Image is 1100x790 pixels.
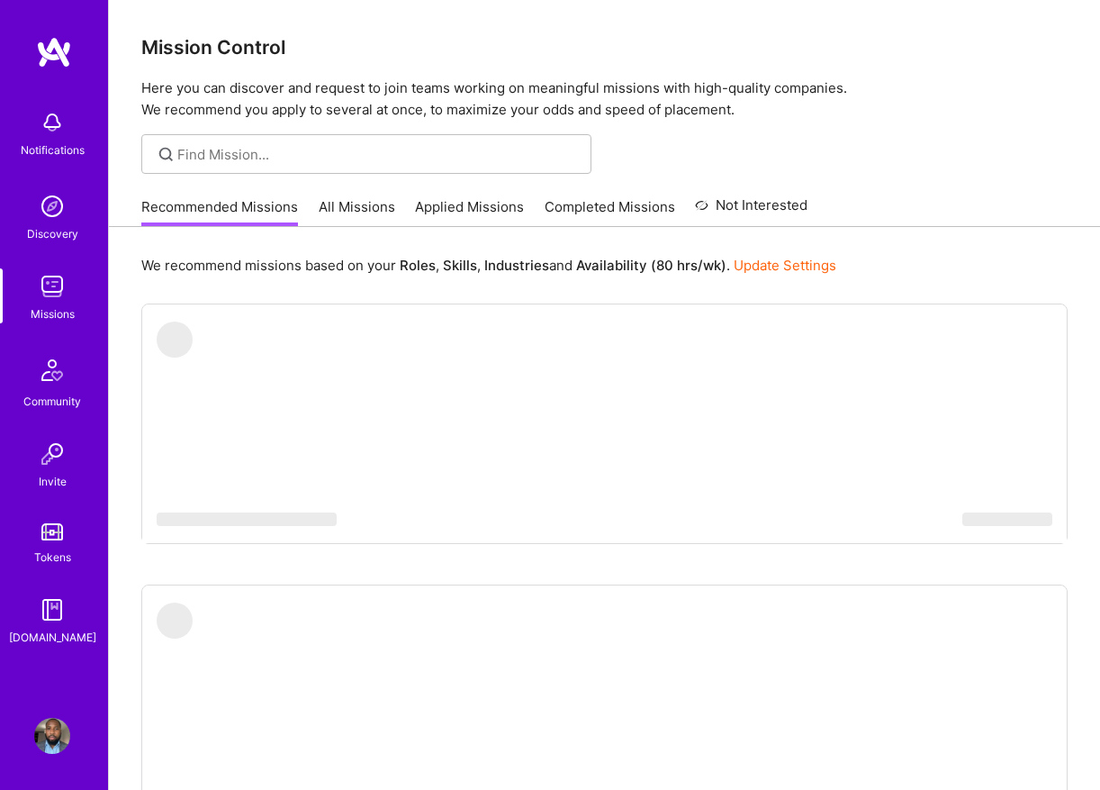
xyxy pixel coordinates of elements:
a: User Avatar [30,718,75,754]
div: Discovery [27,224,78,243]
img: Invite [34,436,70,472]
a: Not Interested [695,195,807,227]
b: Industries [484,257,549,274]
img: logo [36,36,72,68]
p: Here you can discover and request to join teams working on meaningful missions with high-quality ... [141,77,1068,121]
h3: Mission Control [141,36,1068,59]
img: User Avatar [34,718,70,754]
img: guide book [34,592,70,628]
img: bell [34,104,70,141]
div: Missions [31,304,75,323]
b: Availability (80 hrs/wk) [576,257,726,274]
input: Find Mission... [177,145,578,164]
div: Invite [39,472,67,491]
div: Notifications [21,141,85,159]
div: Community [23,392,81,411]
b: Skills [443,257,477,274]
img: teamwork [34,268,70,304]
b: Roles [400,257,436,274]
a: Completed Missions [545,197,675,227]
i: icon SearchGrey [156,144,176,165]
a: Update Settings [734,257,836,274]
img: tokens [41,523,63,540]
a: Recommended Missions [141,197,298,227]
div: Tokens [34,548,71,567]
img: Community [31,349,74,392]
p: We recommend missions based on your , , and . [141,256,836,275]
a: All Missions [319,197,395,227]
div: [DOMAIN_NAME] [9,628,96,647]
a: Applied Missions [415,197,524,227]
img: discovery [34,188,70,224]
